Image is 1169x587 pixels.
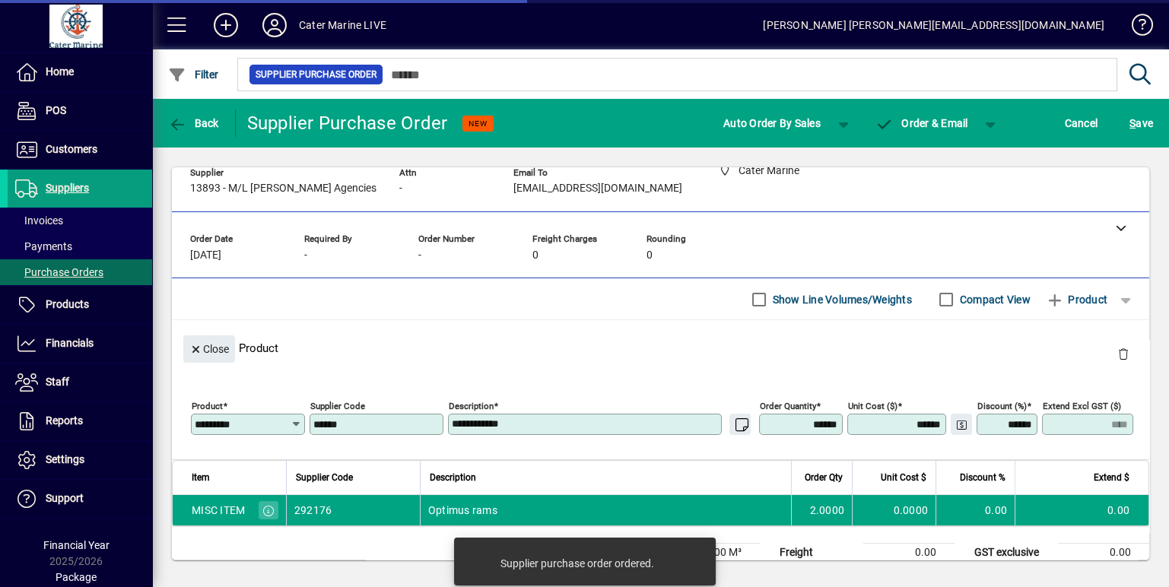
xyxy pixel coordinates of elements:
[43,539,110,551] span: Financial Year
[15,266,103,278] span: Purchase Orders
[716,109,828,137] button: Auto Order By Sales
[936,495,1015,525] td: 0.00
[1120,3,1150,52] a: Knowledge Base
[977,401,1027,411] mat-label: Discount (%)
[192,401,223,411] mat-label: Product
[152,109,236,137] app-page-header-button: Back
[46,143,97,155] span: Customers
[256,67,376,82] span: Supplier Purchase Order
[250,11,299,39] button: Profile
[15,240,72,252] span: Payments
[286,495,420,525] td: 292176
[1061,109,1102,137] button: Cancel
[8,233,152,259] a: Payments
[179,341,239,355] app-page-header-button: Close
[428,503,497,518] span: Optimus rams
[848,401,897,411] mat-label: Unit Cost ($)
[189,337,229,362] span: Close
[46,337,94,349] span: Financials
[183,335,235,363] button: Close
[8,53,152,91] a: Home
[881,469,926,486] span: Unit Cost $
[8,208,152,233] a: Invoices
[449,401,494,411] mat-label: Description
[168,68,219,81] span: Filter
[168,117,219,129] span: Back
[310,401,365,411] mat-label: Supplier Code
[8,131,152,169] a: Customers
[772,544,863,562] td: Freight
[46,376,69,388] span: Staff
[172,320,1149,376] div: Product
[760,401,816,411] mat-label: Order Quantity
[791,495,852,525] td: 2.0000
[190,249,221,262] span: [DATE]
[8,441,152,479] a: Settings
[15,214,63,227] span: Invoices
[46,298,89,310] span: Products
[469,119,488,129] span: NEW
[46,453,84,465] span: Settings
[513,182,682,195] span: [EMAIL_ADDRESS][DOMAIN_NAME]
[8,259,152,285] a: Purchase Orders
[1094,469,1129,486] span: Extend $
[770,292,912,307] label: Show Line Volumes/Weights
[192,469,210,486] span: Item
[46,65,74,78] span: Home
[8,363,152,401] a: Staff
[202,11,250,39] button: Add
[8,92,152,130] a: POS
[646,249,653,262] span: 0
[399,182,402,195] span: -
[1065,111,1098,135] span: Cancel
[46,492,84,504] span: Support
[299,13,386,37] div: Cater Marine LIVE
[1043,401,1121,411] mat-label: Extend excl GST ($)
[852,495,936,525] td: 0.0000
[304,249,307,262] span: -
[8,286,152,324] a: Products
[875,117,968,129] span: Order & Email
[8,480,152,518] a: Support
[1015,495,1148,525] td: 0.00
[247,111,448,135] div: Supplier Purchase Order
[957,292,1031,307] label: Compact View
[296,469,353,486] span: Supplier Code
[46,182,89,194] span: Suppliers
[1058,544,1149,562] td: 0.00
[1129,117,1136,129] span: S
[46,104,66,116] span: POS
[418,249,421,262] span: -
[967,544,1058,562] td: GST exclusive
[863,544,955,562] td: 0.00
[1038,286,1115,313] button: Product
[1129,111,1153,135] span: ave
[805,469,843,486] span: Order Qty
[763,13,1104,37] div: [PERSON_NAME] [PERSON_NAME][EMAIL_ADDRESS][DOMAIN_NAME]
[164,61,223,88] button: Filter
[192,503,245,518] div: MISC ITEM
[8,402,152,440] a: Reports
[1046,287,1107,312] span: Product
[1126,109,1157,137] button: Save
[951,414,972,435] button: Change Price Levels
[500,556,654,571] div: Supplier purchase order ordered.
[8,325,152,363] a: Financials
[190,182,376,195] span: 13893 - M/L [PERSON_NAME] Agencies
[532,249,538,262] span: 0
[164,109,223,137] button: Back
[46,414,83,427] span: Reports
[868,109,976,137] button: Order & Email
[1105,335,1142,372] button: Delete
[960,469,1005,486] span: Discount %
[430,469,476,486] span: Description
[723,111,821,135] span: Auto Order By Sales
[1105,347,1142,360] app-page-header-button: Delete
[56,571,97,583] span: Package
